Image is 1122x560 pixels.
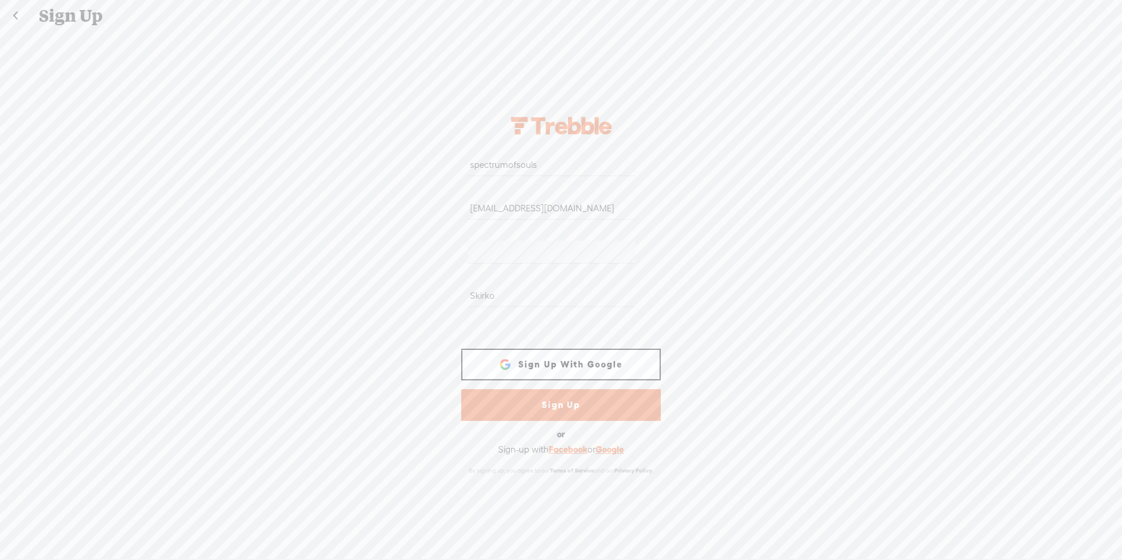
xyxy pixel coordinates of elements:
input: Choose Your Username [468,153,635,176]
a: Privacy Policy [614,467,652,474]
a: Terms of Service [550,467,594,474]
a: Sign Up With Google [461,349,661,380]
div: Sign Up [31,1,1093,31]
a: Google [596,444,624,454]
input: Add a name to your profile [468,284,635,307]
input: Enter Your Email [468,197,635,220]
div: By signing up, you agree to our and our . [458,461,664,480]
div: Sign-up with or [498,444,624,456]
div: or [557,425,565,444]
a: Facebook [549,444,587,454]
a: Sign Up [461,389,661,421]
